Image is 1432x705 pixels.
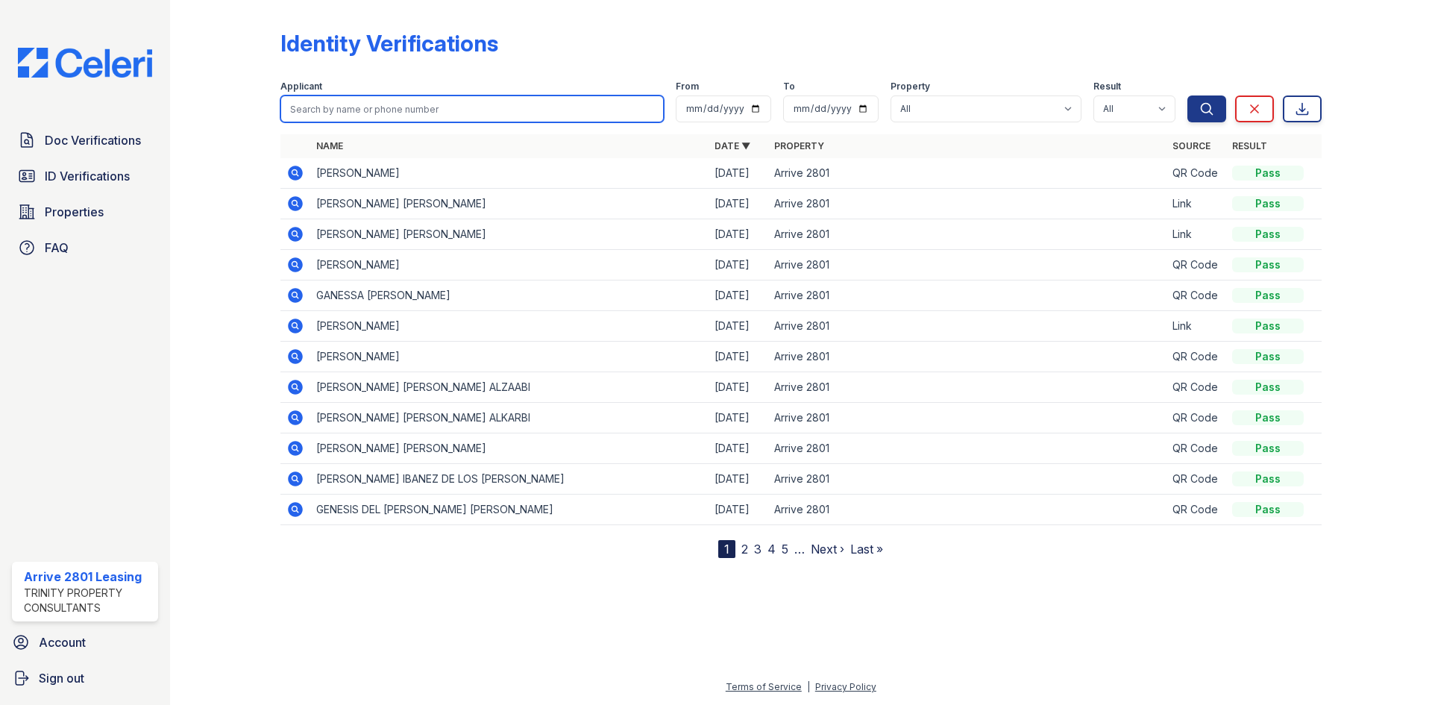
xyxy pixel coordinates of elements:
[768,219,1166,250] td: Arrive 2801
[794,540,805,558] span: …
[774,140,824,151] a: Property
[850,542,883,557] a: Last »
[1166,158,1226,189] td: QR Code
[768,281,1166,311] td: Arrive 2801
[12,233,158,263] a: FAQ
[768,403,1166,433] td: Arrive 2801
[768,250,1166,281] td: Arrive 2801
[6,663,164,693] a: Sign out
[709,403,768,433] td: [DATE]
[709,158,768,189] td: [DATE]
[310,158,709,189] td: [PERSON_NAME]
[1166,189,1226,219] td: Link
[709,311,768,342] td: [DATE]
[768,372,1166,403] td: Arrive 2801
[6,627,164,657] a: Account
[811,542,844,557] a: Next ›
[310,189,709,219] td: [PERSON_NAME] [PERSON_NAME]
[1172,140,1210,151] a: Source
[1166,281,1226,311] td: QR Code
[1166,219,1226,250] td: Link
[726,681,802,692] a: Terms of Service
[709,219,768,250] td: [DATE]
[715,140,750,151] a: Date ▼
[310,433,709,464] td: [PERSON_NAME] [PERSON_NAME]
[1232,288,1304,303] div: Pass
[310,342,709,372] td: [PERSON_NAME]
[709,372,768,403] td: [DATE]
[310,281,709,311] td: GANESSA [PERSON_NAME]
[815,681,876,692] a: Privacy Policy
[45,167,130,185] span: ID Verifications
[39,633,86,651] span: Account
[12,197,158,227] a: Properties
[1166,342,1226,372] td: QR Code
[768,342,1166,372] td: Arrive 2801
[1166,372,1226,403] td: QR Code
[280,30,498,57] div: Identity Verifications
[1232,349,1304,364] div: Pass
[768,433,1166,464] td: Arrive 2801
[1232,319,1304,333] div: Pass
[24,586,152,615] div: Trinity Property Consultants
[1232,410,1304,425] div: Pass
[280,81,322,93] label: Applicant
[1232,502,1304,517] div: Pass
[1232,227,1304,242] div: Pass
[12,125,158,155] a: Doc Verifications
[1232,257,1304,272] div: Pass
[768,495,1166,525] td: Arrive 2801
[1232,166,1304,181] div: Pass
[1232,140,1267,151] a: Result
[1232,441,1304,456] div: Pass
[709,464,768,495] td: [DATE]
[1166,250,1226,281] td: QR Code
[709,495,768,525] td: [DATE]
[768,189,1166,219] td: Arrive 2801
[316,140,343,151] a: Name
[1166,464,1226,495] td: QR Code
[709,342,768,372] td: [DATE]
[310,464,709,495] td: [PERSON_NAME] IBANEZ DE LOS [PERSON_NAME]
[1166,495,1226,525] td: QR Code
[1232,380,1304,395] div: Pass
[767,542,776,557] a: 4
[709,433,768,464] td: [DATE]
[24,568,152,586] div: Arrive 2801 Leasing
[45,131,141,149] span: Doc Verifications
[754,542,761,557] a: 3
[709,189,768,219] td: [DATE]
[280,95,664,122] input: Search by name or phone number
[1166,433,1226,464] td: QR Code
[1166,311,1226,342] td: Link
[709,250,768,281] td: [DATE]
[6,48,164,78] img: CE_Logo_Blue-a8612792a0a2168367f1c8372b55b34899dd931a85d93a1a3d3e32e68fde9ad4.png
[807,681,810,692] div: |
[310,219,709,250] td: [PERSON_NAME] [PERSON_NAME]
[891,81,930,93] label: Property
[768,464,1166,495] td: Arrive 2801
[718,540,735,558] div: 1
[768,158,1166,189] td: Arrive 2801
[782,542,788,557] a: 5
[1232,196,1304,211] div: Pass
[783,81,795,93] label: To
[12,161,158,191] a: ID Verifications
[768,311,1166,342] td: Arrive 2801
[310,250,709,281] td: [PERSON_NAME]
[310,372,709,403] td: [PERSON_NAME] [PERSON_NAME] ALZAABI
[45,239,69,257] span: FAQ
[1166,403,1226,433] td: QR Code
[709,281,768,311] td: [DATE]
[310,311,709,342] td: [PERSON_NAME]
[676,81,699,93] label: From
[39,669,84,687] span: Sign out
[310,495,709,525] td: GENESIS DEL [PERSON_NAME] [PERSON_NAME]
[45,203,104,221] span: Properties
[1093,81,1121,93] label: Result
[1232,471,1304,486] div: Pass
[310,403,709,433] td: [PERSON_NAME] [PERSON_NAME] ALKARBI
[741,542,748,557] a: 2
